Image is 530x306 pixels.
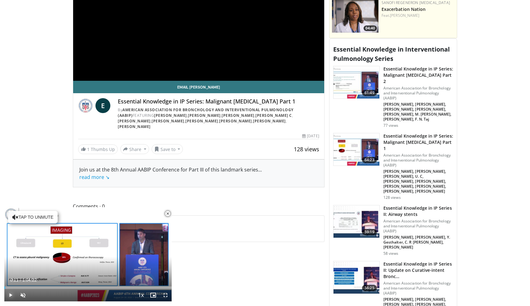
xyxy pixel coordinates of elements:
a: E [95,98,110,113]
button: Fullscreen [159,289,172,301]
button: Play [4,289,17,301]
p: 128 views [383,195,401,200]
p: 77 views [383,123,399,128]
span: 56:25 [362,285,377,291]
img: 75c10ad4-d8f3-4678-962d-5311110c9180.150x105_q85_crop-smart_upscale.jpg [333,261,379,294]
a: Exacerbation Nation [382,6,426,12]
a: 59:19 Essential Knowledge in IP Series II: Airway stents American Association for Bronchology and... [333,205,453,256]
span: ... [79,166,262,180]
button: Close [161,207,174,220]
p: [PERSON_NAME], [PERSON_NAME], [PERSON_NAME], U. C, [PERSON_NAME], [PERSON_NAME], [PERSON_NAME], [... [383,169,453,194]
span: 1:04:22 [22,277,37,282]
button: Save to [152,144,183,154]
p: [PERSON_NAME], [PERSON_NAME], Y. Gesthalter, C. R [PERSON_NAME], [PERSON_NAME] [383,235,453,250]
a: 61:49 Essential Knowledge in IP Series: Malignant [MEDICAL_DATA] Part 2 American Association for ... [333,66,453,128]
h4: Essential Knowledge in IP Series: Malignant [MEDICAL_DATA] Part 1 [118,98,319,105]
a: 64:23 Essential Knowledge in IP Series: Malignant [MEDICAL_DATA] Part 1 American Association for ... [333,133,453,200]
h3: Essential Knowledge in IP Series II: Update on Curative-intent Bronc… [383,261,453,280]
h3: Essential Knowledge in IP Series: Malignant [MEDICAL_DATA] Part 1 [383,133,453,152]
a: [PERSON_NAME] [222,113,254,118]
img: American Association for Bronchology and Interventional Pulmonology (AABIP) [78,98,93,113]
a: [PERSON_NAME] [154,113,187,118]
img: dc9d478b-b6cf-482b-b602-337504df091b.150x105_q85_crop-smart_upscale.jpg [333,133,379,166]
p: [PERSON_NAME], [PERSON_NAME], [PERSON_NAME], [PERSON_NAME], [PERSON_NAME], M. [PERSON_NAME], [PER... [383,102,453,122]
a: [PERSON_NAME] [390,13,419,18]
button: Share [120,144,149,154]
a: [PERSON_NAME] [219,118,252,124]
p: American Association for Bronchology and Interventional Pulmonology (AABIP) [383,153,453,168]
a: read more ↘ [79,174,109,180]
a: American Association for Bronchology and Interventional Pulmonology (AABIP) [118,107,294,118]
p: American Association for Bronchology and Interventional Pulmonology (AABIP) [383,281,453,296]
button: Unmute [17,289,29,301]
div: Feat. [382,13,454,18]
button: Playback Rate [135,289,147,301]
span: 04:40 [364,25,377,31]
button: Enable picture-in-picture mode [147,289,159,301]
img: ba90ff47-bebc-472b-b85d-34c98f883927.150x105_q85_crop-smart_upscale.jpg [333,205,379,238]
h3: Essential Knowledge in IP Series II: Airway stents [383,205,453,217]
span: 61:49 [362,90,377,96]
div: Progress Bar [4,286,172,289]
div: By FEATURING , , , , , , , , , [118,107,319,130]
h3: Essential Knowledge in IP Series: Malignant [MEDICAL_DATA] Part 2 [383,66,453,84]
img: 7a9f6f7b-b699-4c04-a2f5-d14ebb6ebf76.150x105_q85_crop-smart_upscale.jpg [333,66,379,98]
span: / [20,277,21,282]
a: [PERSON_NAME] [118,124,151,129]
span: Essential Knowledge in Interventional Pulmonology Series [333,45,450,63]
button: Tap to unmute [8,211,58,223]
a: [PERSON_NAME] C [255,113,292,118]
span: 0:11 [10,277,18,282]
a: [PERSON_NAME] [188,113,221,118]
p: American Association for Bronchology and Interventional Pulmonology (AABIP) [383,86,453,101]
a: Email [PERSON_NAME] [73,81,324,93]
a: [PERSON_NAME] [118,118,151,124]
a: 1 Thumbs Up [78,144,118,154]
a: [PERSON_NAME] [152,118,184,124]
span: 1 [87,146,90,152]
a: [PERSON_NAME] [253,118,286,124]
span: 64:23 [362,157,377,163]
span: 128 views [294,145,319,153]
p: 58 views [383,251,399,256]
span: Comments 0 [73,202,325,210]
p: American Association for Bronchology and Interventional Pulmonology (AABIP) [383,219,453,234]
div: Join us at the 8th Annual AABIP Conference for Part III of this landmark series [79,166,318,181]
span: 59:19 [362,229,377,235]
video-js: Video Player [4,207,172,302]
div: [DATE] [302,133,319,139]
a: [PERSON_NAME] [185,118,218,124]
